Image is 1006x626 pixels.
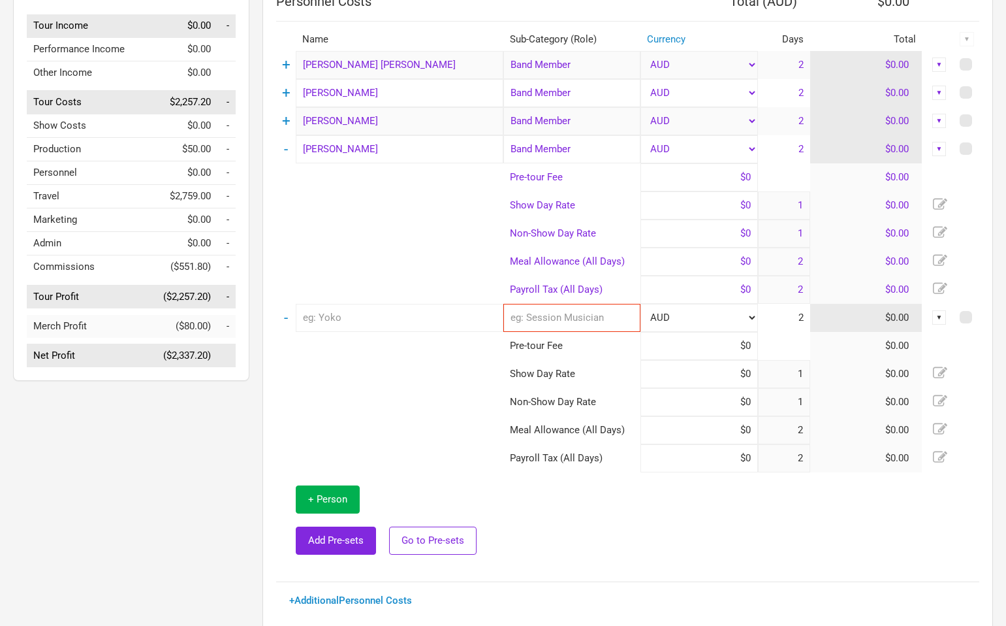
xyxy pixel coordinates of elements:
[810,416,922,444] td: $0.00
[932,58,947,72] div: ▼
[503,163,640,191] td: Pre-tour Fee
[503,248,640,276] td: Meal Allowance (All Days)
[148,344,217,368] td: ($2,337.20)
[217,185,236,208] td: Travel as % of Tour Income
[503,220,640,248] td: Non-Show Day Rate
[810,79,922,107] td: $0.00
[932,114,947,128] div: ▼
[503,79,640,107] div: Band Member
[810,220,922,248] td: $0.00
[647,33,685,45] a: Currency
[296,304,503,332] input: eg: Yoko
[758,107,810,135] td: 2
[27,14,148,38] td: Tour Income
[27,114,148,138] td: Show Costs
[503,135,640,163] div: Band Member
[810,276,922,304] td: $0.00
[296,527,376,555] button: Add Pre-sets
[758,135,810,163] td: 2
[27,344,148,368] td: Net Profit
[503,191,640,220] td: Show Day Rate
[810,444,922,472] td: $0.00
[810,360,922,388] td: $0.00
[758,79,810,107] td: 2
[217,91,236,114] td: Tour Costs as % of Tour Income
[503,304,640,332] input: eg: Session Musician
[810,191,922,220] td: $0.00
[27,161,148,185] td: Personnel
[27,185,148,208] td: Travel
[282,112,291,129] a: +
[148,37,217,61] td: $0.00
[932,142,947,156] div: ▼
[148,185,217,208] td: $2,759.00
[282,56,291,73] a: +
[148,315,217,338] td: ($80.00)
[810,332,922,360] td: $0.00
[217,315,236,338] td: Merch Profit as % of Tour Income
[296,28,503,51] th: Name
[401,535,464,546] span: Go to Pre-sets
[27,232,148,255] td: Admin
[217,14,236,38] td: Tour Income as % of Tour Income
[27,285,148,308] td: Tour Profit
[27,255,148,279] td: Commissions
[27,315,148,338] td: Merch Profit
[389,527,477,555] button: Go to Pre-sets
[27,61,148,84] td: Other Income
[217,285,236,308] td: Tour Profit as % of Tour Income
[503,332,640,360] td: Pre-tour Fee
[503,360,640,388] td: Show Day Rate
[758,51,810,79] td: 2
[503,107,640,135] div: Band Member
[284,309,288,326] a: -
[296,135,503,163] input: eg: Sheena
[217,344,236,368] td: Net Profit as % of Tour Income
[810,51,922,79] td: $0.00
[503,388,640,416] td: Non-Show Day Rate
[284,140,288,157] a: -
[308,535,364,546] span: Add Pre-sets
[503,416,640,444] td: Meal Allowance (All Days)
[296,486,360,514] button: + Person
[27,37,148,61] td: Performance Income
[758,304,810,332] td: 2
[308,493,347,505] span: + Person
[217,208,236,232] td: Marketing as % of Tour Income
[810,388,922,416] td: $0.00
[148,91,217,114] td: $2,257.20
[960,32,974,46] div: ▼
[217,61,236,84] td: Other Income as % of Tour Income
[148,285,217,308] td: ($2,257.20)
[148,232,217,255] td: $0.00
[217,37,236,61] td: Performance Income as % of Tour Income
[810,163,922,191] td: $0.00
[282,84,291,101] a: +
[27,208,148,232] td: Marketing
[217,232,236,255] td: Admin as % of Tour Income
[503,51,640,79] div: Band Member
[27,138,148,161] td: Production
[148,61,217,84] td: $0.00
[810,304,922,332] td: $0.00
[810,248,922,276] td: $0.00
[148,161,217,185] td: $0.00
[810,107,922,135] td: $0.00
[148,14,217,38] td: $0.00
[503,444,640,472] td: Payroll Tax (All Days)
[217,138,236,161] td: Production as % of Tour Income
[148,208,217,232] td: $0.00
[148,255,217,279] td: ($551.80)
[217,255,236,279] td: Commissions as % of Tour Income
[296,51,503,79] input: eg: Miles
[296,79,503,107] input: eg: George
[503,276,640,304] td: Payroll Tax (All Days)
[810,135,922,163] td: $0.00
[217,114,236,138] td: Show Costs as % of Tour Income
[932,86,947,100] div: ▼
[148,114,217,138] td: $0.00
[810,28,922,51] th: Total
[296,107,503,135] input: eg: Ringo
[217,161,236,185] td: Personnel as % of Tour Income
